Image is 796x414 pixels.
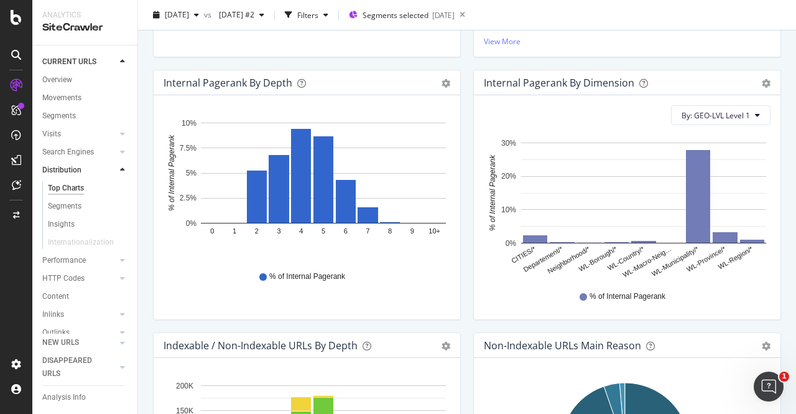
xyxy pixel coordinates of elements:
[164,77,292,89] div: Internal Pagerank by Depth
[762,342,771,350] div: gear
[42,308,64,321] div: Inlinks
[176,382,193,390] text: 200K
[42,336,116,349] a: NEW URLS
[42,272,116,285] a: HTTP Codes
[48,182,129,195] a: Top Charts
[484,77,634,89] div: Internal Pagerank By Dimension
[42,290,129,303] a: Content
[148,5,204,25] button: [DATE]
[366,228,369,235] text: 7
[546,245,591,275] text: Neighborhood/*
[42,128,61,141] div: Visits
[42,354,105,380] div: DISAPPEARED URLS
[42,55,96,68] div: CURRENT URLS
[204,9,214,20] span: vs
[42,272,85,285] div: HTTP Codes
[48,218,75,231] div: Insights
[442,342,450,350] div: gear
[779,372,789,382] span: 1
[432,10,455,21] div: [DATE]
[484,36,771,47] a: View More
[297,9,318,20] div: Filters
[42,146,94,159] div: Search Engines
[717,245,755,271] text: WL-Region/*
[42,391,86,404] div: Analysis Info
[42,110,129,123] a: Segments
[42,164,116,177] a: Distribution
[42,254,86,267] div: Performance
[42,21,127,35] div: SiteCrawler
[233,228,236,235] text: 1
[42,92,129,105] a: Movements
[48,182,84,195] div: Top Charts
[344,228,348,235] text: 6
[182,119,197,128] text: 10%
[186,169,197,177] text: 5%
[488,154,497,231] text: % of Internal Pagerank
[42,254,116,267] a: Performance
[322,228,325,235] text: 5
[42,10,127,21] div: Analytics
[48,200,81,213] div: Segments
[42,73,129,87] a: Overview
[42,326,116,339] a: Outlinks
[42,92,81,105] div: Movements
[214,9,254,20] span: 2025 Jul. 15th #2
[484,339,641,352] div: Non-Indexable URLs Main Reason
[522,245,564,273] text: Departement/*
[255,228,259,235] text: 2
[363,10,428,21] span: Segments selected
[42,164,81,177] div: Distribution
[269,271,345,282] span: % of Internal Pagerank
[42,326,70,339] div: Outlinks
[48,200,129,213] a: Segments
[577,245,618,273] text: WL-Borough/*
[180,144,197,153] text: 7.5%
[186,219,197,228] text: 0%
[510,245,537,265] text: CITIES/*
[501,205,516,214] text: 10%
[299,228,303,235] text: 4
[48,236,114,249] div: Internationalization
[167,134,176,211] text: % of Internal Pagerank
[685,245,728,273] text: WL-Province/*
[650,245,700,278] text: WL-Municipality/*
[484,135,766,280] svg: A chart.
[48,218,129,231] a: Insights
[42,73,72,87] div: Overview
[180,194,197,203] text: 2.5%
[42,391,129,404] a: Analysis Info
[42,354,116,380] a: DISAPPEARED URLS
[48,236,126,249] a: Internationalization
[754,372,784,402] iframe: Intercom live chat
[42,128,116,141] a: Visits
[210,228,214,235] text: 0
[42,110,76,123] div: Segments
[165,9,189,20] span: 2025 Sep. 12th
[501,172,516,181] text: 20%
[762,79,771,88] div: gear
[606,245,646,272] text: WL-Country/*
[671,105,771,125] button: By: GEO-LVL Level 1
[42,308,116,321] a: Inlinks
[42,55,116,68] a: CURRENT URLS
[388,228,392,235] text: 8
[164,115,446,260] svg: A chart.
[590,291,665,302] span: % of Internal Pagerank
[506,239,517,248] text: 0%
[344,5,455,25] button: Segments selected[DATE]
[42,290,69,303] div: Content
[501,139,516,148] text: 30%
[164,339,358,352] div: Indexable / Non-Indexable URLs by Depth
[42,146,116,159] a: Search Engines
[277,228,280,235] text: 3
[682,110,750,121] span: By: GEO-LVL Level 1
[214,5,269,25] button: [DATE] #2
[42,336,79,349] div: NEW URLS
[280,5,333,25] button: Filters
[410,228,414,235] text: 9
[428,228,440,235] text: 10+
[442,79,450,88] div: gear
